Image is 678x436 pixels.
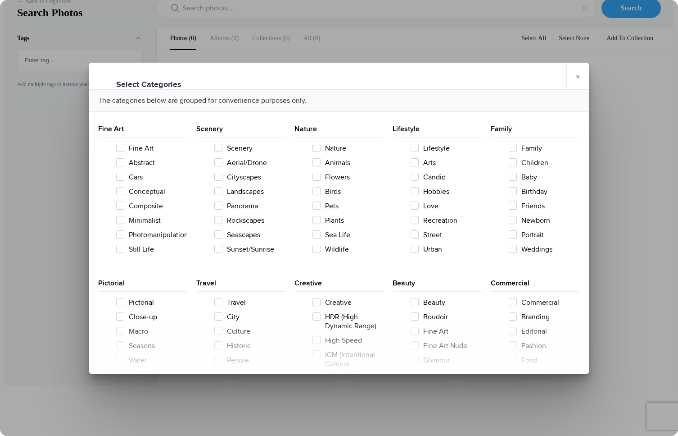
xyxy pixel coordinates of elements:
[420,216,482,225] span: Recreation
[420,356,482,365] span: Glamour
[321,202,384,211] span: Pets
[125,158,187,167] span: Abstract
[125,341,187,350] span: Seasons
[223,327,285,336] span: Culture
[125,298,187,307] span: Pictorial
[223,202,285,211] span: Panorama
[89,90,589,112] div: The categories below are grouped for convenience purposes only.
[125,216,187,225] span: Minimalist
[223,370,285,379] span: Urban Exploration
[98,121,187,138] div: Fine Art
[294,275,384,292] div: Creative
[393,275,482,292] div: Beauty
[321,187,384,196] span: Birds
[223,230,285,239] span: Seascapes
[321,336,384,345] span: High Speed
[223,298,285,307] span: Travel
[420,158,482,167] span: Arts
[223,187,285,196] span: Landscapes
[196,121,285,138] div: Scenery
[518,158,580,167] span: Children
[518,341,580,350] span: Fashion
[566,63,589,90] a: ×
[420,173,482,182] span: Candid
[223,245,285,254] span: Sunset/Sunrise
[223,356,285,365] span: People
[116,79,181,90] li: Select Categories
[518,370,580,379] span: Modeling
[223,312,285,321] span: City
[518,144,580,153] span: Family
[420,245,482,254] span: Urban
[420,312,482,321] span: Boudoir
[321,144,384,153] span: Nature
[321,245,384,254] span: Wildlife
[518,216,580,225] span: Newborn
[223,144,285,153] span: Scenery
[125,370,187,379] span: Underwater
[321,298,384,307] span: Creative
[518,312,580,321] span: Branding
[518,245,580,254] span: Weddings
[420,298,482,307] span: Beauty
[125,245,187,254] span: Still Life
[125,356,187,365] span: Water
[321,158,384,167] span: Animals
[420,327,482,336] span: Fine Art
[125,230,187,239] span: Photomanipulation
[420,230,482,239] span: Street
[125,327,187,336] span: Macro
[321,173,384,182] span: Flowers
[223,341,285,350] span: Historic
[420,341,482,350] span: Fine Art Nude
[321,312,384,330] span: HDR (High Dynamic Range)
[125,312,187,321] span: Close-up
[223,173,285,182] span: Cityscapes
[223,158,285,167] span: Aerial/Drone
[321,230,384,239] span: Sea Life
[321,216,384,225] span: Plants
[518,298,580,307] span: Commercial
[294,121,384,138] div: Nature
[393,121,482,138] div: Lifestyle
[420,144,482,153] span: Lifestyle
[491,275,580,292] div: Commercial
[321,350,384,377] span: ICM (Intentional Camera Movement)
[420,187,482,196] span: Hobbies
[125,173,187,182] span: Cars
[196,275,285,292] div: Travel
[125,144,187,153] span: Fine Art
[491,121,580,138] div: Family
[125,187,187,196] span: Conceptual
[518,173,580,182] span: Baby
[518,230,580,239] span: Portrait
[518,187,580,196] span: Birthday
[98,275,187,292] div: Pictorial
[518,327,580,336] span: Editorial
[420,202,482,211] span: Love
[223,216,285,225] span: Rockscapes
[518,356,580,365] span: Food
[518,202,580,211] span: Friends
[420,370,482,379] span: Maternity
[125,202,187,211] span: Composite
